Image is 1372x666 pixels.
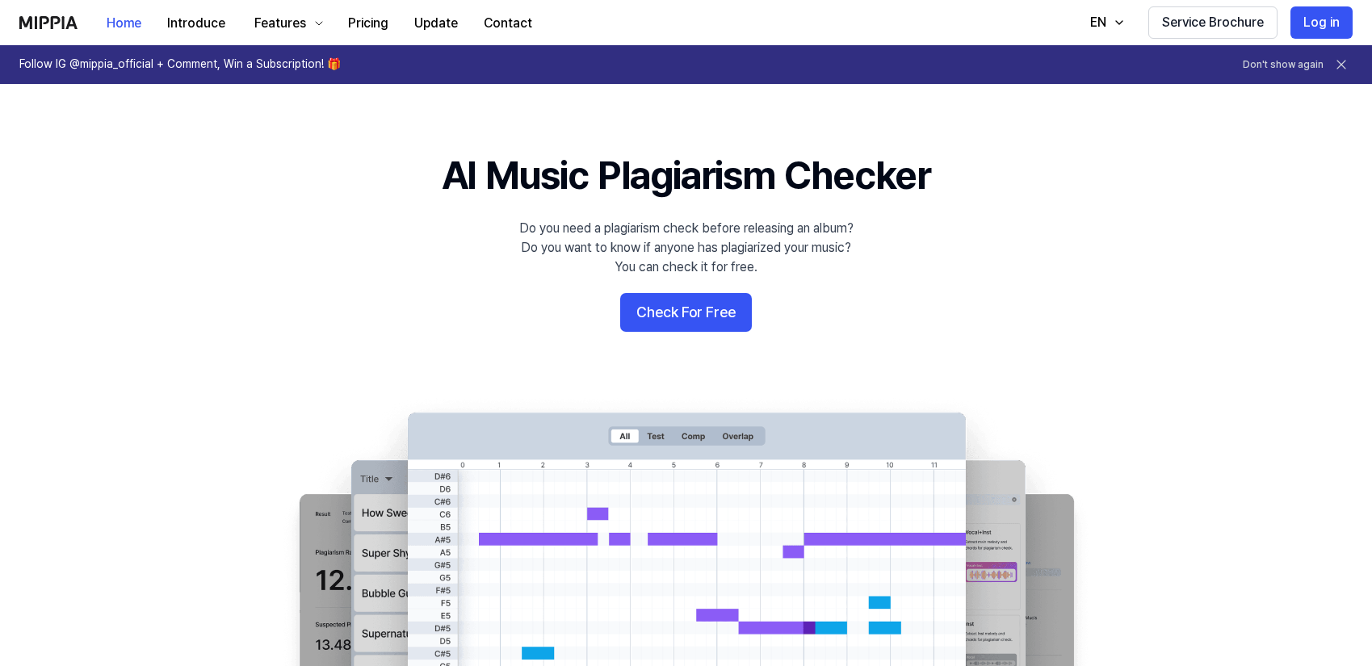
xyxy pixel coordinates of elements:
[401,1,471,45] a: Update
[471,7,545,40] button: Contact
[238,7,335,40] button: Features
[401,7,471,40] button: Update
[1074,6,1135,39] button: EN
[251,14,309,33] div: Features
[335,7,401,40] button: Pricing
[519,219,854,277] div: Do you need a plagiarism check before releasing an album? Do you want to know if anyone has plagi...
[19,57,341,73] h1: Follow IG @mippia_official + Comment, Win a Subscription! 🎁
[1148,6,1278,39] button: Service Brochure
[1087,13,1110,32] div: EN
[94,1,154,45] a: Home
[1290,6,1353,39] button: Log in
[1243,58,1324,72] button: Don't show again
[442,149,930,203] h1: AI Music Plagiarism Checker
[94,7,154,40] button: Home
[620,293,752,332] button: Check For Free
[19,16,78,29] img: logo
[154,7,238,40] button: Introduce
